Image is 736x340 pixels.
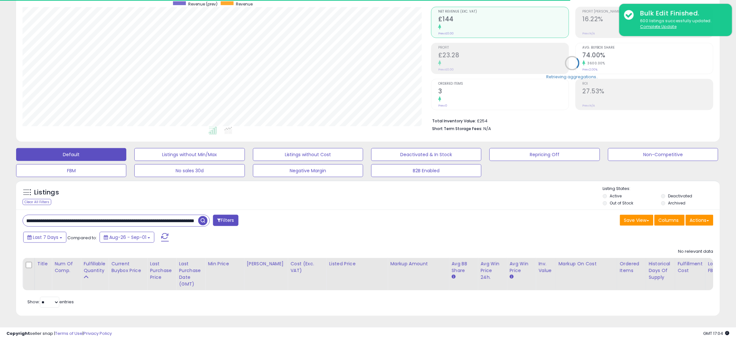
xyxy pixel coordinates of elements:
[610,200,634,206] label: Out of Stock
[620,260,644,274] div: Ordered Items
[489,148,600,161] button: Repricing Off
[134,148,245,161] button: Listings without Min/Max
[16,164,126,177] button: FBM
[649,260,673,281] div: Historical Days Of Supply
[603,186,720,192] p: Listing States:
[329,260,385,267] div: Listed Price
[678,249,713,255] div: No relevant data
[213,215,238,226] button: Filters
[371,148,481,161] button: Deactivated & In Stock
[188,1,218,7] span: Revenue (prev)
[538,260,553,274] div: Inv. value
[27,299,74,305] span: Show: entries
[109,234,146,241] span: Aug-26 - Sep-01
[668,200,686,206] label: Archived
[640,24,677,29] u: Complete Update
[37,260,49,267] div: Title
[610,193,622,199] label: Active
[290,260,324,274] div: Cost (Exc. VAT)
[55,330,82,336] a: Terms of Use
[111,260,144,274] div: Current Buybox Price
[371,164,481,177] button: B2B Enabled
[390,260,446,267] div: Markup Amount
[635,18,727,30] div: 600 listings successfully updated.
[620,215,654,226] button: Save View
[34,188,59,197] h5: Listings
[451,260,475,274] div: Avg BB Share
[6,330,30,336] strong: Copyright
[509,274,513,280] small: Avg Win Price.
[654,215,685,226] button: Columns
[6,331,112,337] div: seller snap | |
[208,260,241,267] div: Min Price
[16,148,126,161] button: Default
[179,260,202,288] div: Last Purchase Date (GMT)
[23,199,51,205] div: Clear All Filters
[556,258,617,290] th: The percentage added to the cost of goods (COGS) that forms the calculator for Min & Max prices.
[708,260,732,274] div: Low Price FBA
[134,164,245,177] button: No sales 30d
[686,215,713,226] button: Actions
[150,260,173,281] div: Last Purchase Price
[509,260,533,274] div: Avg Win Price
[668,193,692,199] label: Deactivated
[678,260,703,274] div: Fulfillment Cost
[253,148,363,161] button: Listings without Cost
[83,260,106,274] div: Fulfillable Quantity
[236,1,253,7] span: Revenue
[54,260,78,274] div: Num of Comp.
[635,9,727,18] div: Bulk Edit Finished.
[253,164,363,177] button: Negative Margin
[608,148,718,161] button: Non-Competitive
[100,232,154,243] button: Aug-26 - Sep-01
[83,330,112,336] a: Privacy Policy
[247,260,285,267] div: [PERSON_NAME]
[33,234,58,241] span: Last 7 Days
[480,260,504,281] div: Avg Win Price 24h.
[23,232,66,243] button: Last 7 Days
[451,274,455,280] small: Avg BB Share.
[559,260,615,267] div: Markup on Cost
[67,235,97,241] span: Compared to:
[547,74,598,80] div: Retrieving aggregations..
[703,330,730,336] span: 2025-09-10 17:04 GMT
[659,217,679,223] span: Columns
